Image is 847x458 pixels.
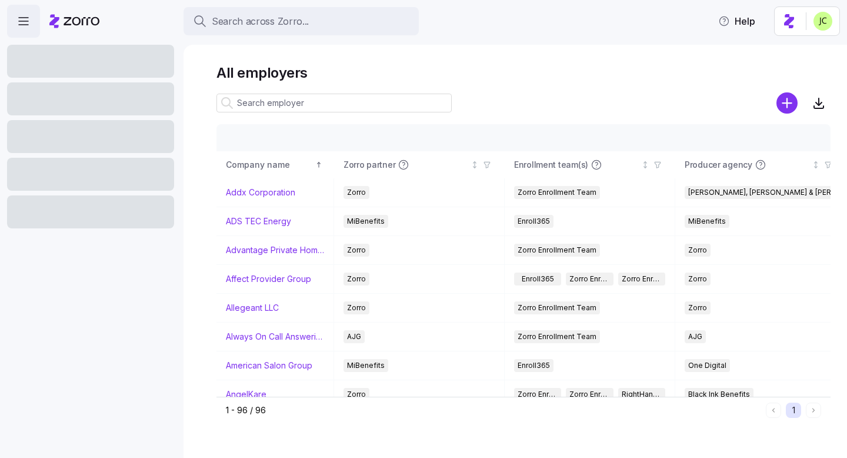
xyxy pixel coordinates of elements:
span: MiBenefits [347,215,385,228]
button: Search across Zorro... [184,7,419,35]
span: Zorro [688,301,707,314]
span: Help [718,14,755,28]
div: Not sorted [641,161,649,169]
a: ADS TEC Energy [226,215,291,227]
a: AngelKare [226,389,266,400]
button: Next page [806,403,821,418]
input: Search employer [216,94,452,112]
a: Affect Provider Group [226,273,311,285]
span: Enrollment team(s) [514,159,588,171]
span: Zorro Enrollment Team [518,301,596,314]
span: MiBenefits [688,215,726,228]
span: Zorro [347,244,366,257]
div: Not sorted [812,161,820,169]
span: Zorro Enrollment Team [518,244,596,257]
a: Addx Corporation [226,187,295,198]
th: Company nameSorted ascending [216,151,334,178]
span: Zorro [347,301,366,314]
div: Sorted ascending [315,161,323,169]
span: Zorro [347,388,366,401]
div: Company name [226,158,313,171]
span: Zorro [347,186,366,199]
span: Enroll365 [522,273,554,286]
svg: add icon [776,92,798,114]
span: RightHandMan Financial [622,388,662,401]
span: Zorro [347,273,366,286]
th: Producer agencyNot sorted [675,151,846,178]
span: Enroll365 [518,215,550,228]
a: Always On Call Answering Service [226,331,324,343]
span: Zorro partner [344,159,395,171]
button: Previous page [766,403,781,418]
span: AJG [347,330,361,343]
span: Zorro [688,273,707,286]
span: One Digital [688,359,726,372]
span: Zorro [688,244,707,257]
a: Allegeant LLC [226,302,279,314]
span: Zorro Enrollment Team [518,330,596,343]
span: Zorro Enrollment Experts [622,273,662,286]
span: Zorro Enrollment Experts [569,388,609,401]
button: Help [709,9,765,33]
a: Advantage Private Home Care [226,244,324,256]
span: Zorro Enrollment Team [569,273,609,286]
span: Producer agency [685,159,752,171]
h1: All employers [216,64,831,82]
th: Enrollment team(s)Not sorted [505,151,675,178]
th: Zorro partnerNot sorted [334,151,505,178]
div: Not sorted [471,161,479,169]
button: 1 [786,403,801,418]
span: Zorro Enrollment Team [518,388,558,401]
a: American Salon Group [226,360,312,371]
span: MiBenefits [347,359,385,372]
span: AJG [688,330,702,343]
div: 1 - 96 / 96 [226,404,761,416]
span: Enroll365 [518,359,550,372]
span: Zorro Enrollment Team [518,186,596,199]
img: 0d5040ea9766abea509702906ec44285 [813,12,832,31]
span: Search across Zorro... [212,14,309,29]
span: Black Ink Benefits [688,388,750,401]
